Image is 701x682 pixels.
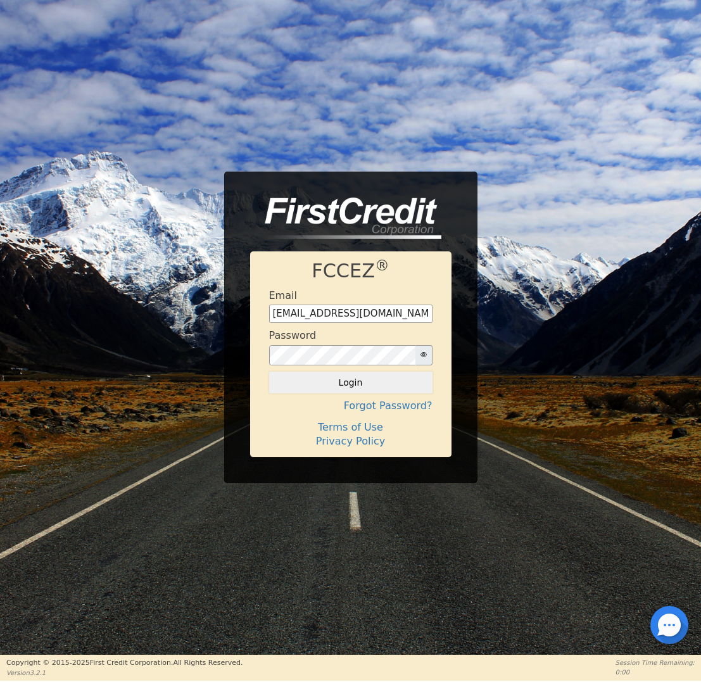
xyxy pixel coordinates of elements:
[269,400,433,412] h4: Forgot Password?
[173,659,243,667] span: All Rights Reserved.
[6,668,243,678] p: Version 3.2.1
[269,345,416,365] input: password
[269,329,317,341] h4: Password
[269,260,433,282] h1: FCCEZ
[269,435,433,447] h4: Privacy Policy
[616,667,695,677] p: 0:00
[269,421,433,433] h4: Terms of Use
[375,257,389,274] sup: ®
[269,305,433,324] input: Enter email
[269,372,433,393] button: Login
[250,198,441,239] img: logo-CMu_cnol.png
[269,289,297,301] h4: Email
[616,658,695,667] p: Session Time Remaining:
[6,658,243,669] p: Copyright © 2015- 2025 First Credit Corporation.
